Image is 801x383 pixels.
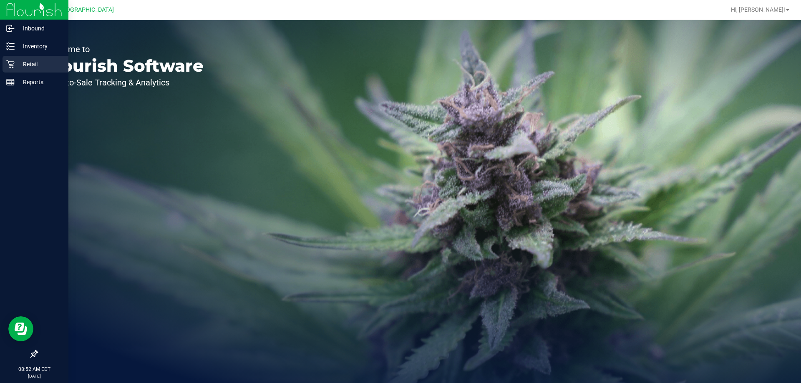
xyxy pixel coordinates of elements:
[15,41,65,51] p: Inventory
[731,6,785,13] span: Hi, [PERSON_NAME]!
[4,365,65,373] p: 08:52 AM EDT
[6,60,15,68] inline-svg: Retail
[15,23,65,33] p: Inbound
[15,59,65,69] p: Retail
[45,78,204,87] p: Seed-to-Sale Tracking & Analytics
[45,58,204,74] p: Flourish Software
[8,316,33,341] iframe: Resource center
[45,45,204,53] p: Welcome to
[4,373,65,379] p: [DATE]
[6,78,15,86] inline-svg: Reports
[6,24,15,33] inline-svg: Inbound
[6,42,15,50] inline-svg: Inventory
[57,6,114,13] span: [GEOGRAPHIC_DATA]
[15,77,65,87] p: Reports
